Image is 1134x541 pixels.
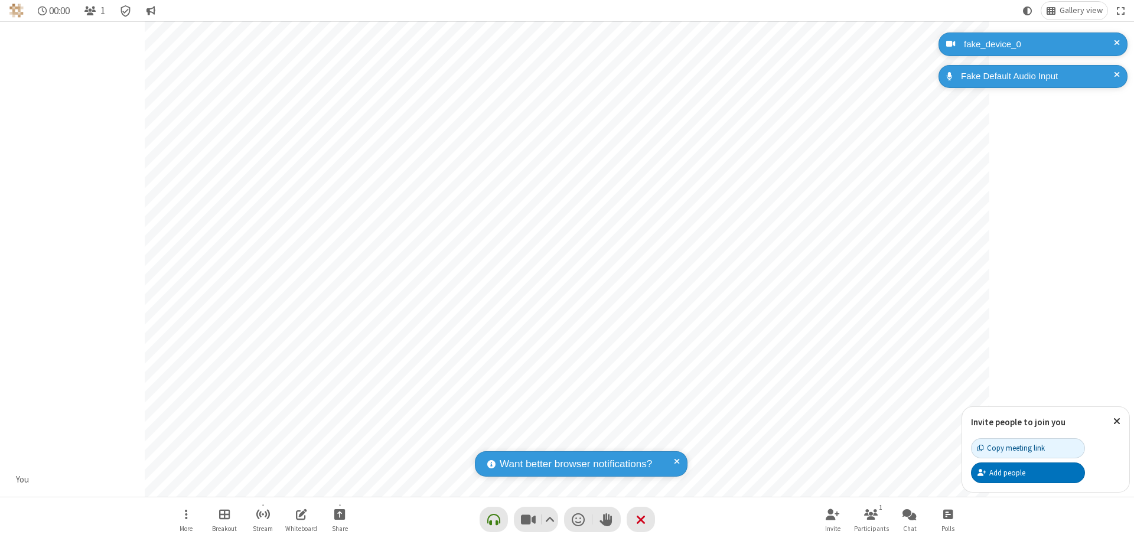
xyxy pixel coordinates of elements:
[941,525,954,532] span: Polls
[332,525,348,532] span: Share
[212,525,237,532] span: Breakout
[1018,2,1037,19] button: Using system theme
[1112,2,1130,19] button: Fullscreen
[542,507,558,532] button: Video setting
[283,503,319,536] button: Open shared whiteboard
[971,462,1085,483] button: Add people
[1104,407,1129,436] button: Close popover
[480,507,508,532] button: Connect your audio
[141,2,160,19] button: Conversation
[285,525,317,532] span: Whiteboard
[100,5,105,17] span: 1
[49,5,70,17] span: 00:00
[957,70,1119,83] div: Fake Default Audio Input
[903,525,917,532] span: Chat
[1041,2,1107,19] button: Change layout
[854,525,889,532] span: Participants
[168,503,204,536] button: Open menu
[977,442,1045,454] div: Copy meeting link
[971,438,1085,458] button: Copy meeting link
[207,503,242,536] button: Manage Breakout Rooms
[1060,6,1103,15] span: Gallery view
[876,502,886,513] div: 1
[12,473,34,487] div: You
[115,2,137,19] div: Meeting details Encryption enabled
[892,503,927,536] button: Open chat
[564,507,592,532] button: Send a reaction
[322,503,357,536] button: Start sharing
[825,525,840,532] span: Invite
[930,503,966,536] button: Open poll
[960,38,1119,51] div: fake_device_0
[514,507,558,532] button: Stop video (⌘+Shift+V)
[33,2,75,19] div: Timer
[9,4,24,18] img: QA Selenium DO NOT DELETE OR CHANGE
[971,416,1065,428] label: Invite people to join you
[180,525,193,532] span: More
[79,2,110,19] button: Open participant list
[500,457,652,472] span: Want better browser notifications?
[253,525,273,532] span: Stream
[815,503,850,536] button: Invite participants (⌘+Shift+I)
[245,503,281,536] button: Start streaming
[627,507,655,532] button: End or leave meeting
[853,503,889,536] button: Open participant list
[592,507,621,532] button: Raise hand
